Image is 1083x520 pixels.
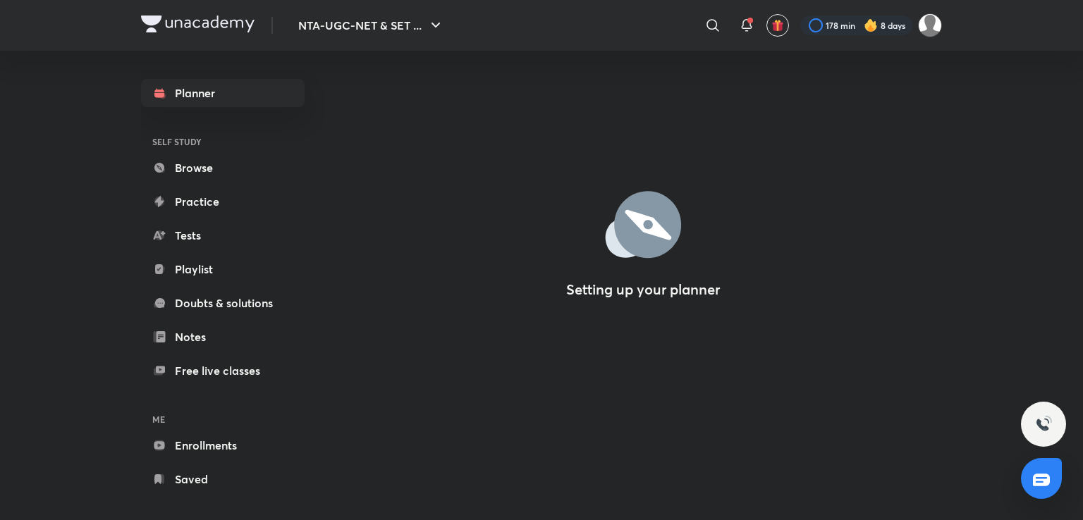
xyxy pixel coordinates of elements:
[141,130,305,154] h6: SELF STUDY
[864,18,878,32] img: streak
[141,255,305,283] a: Playlist
[141,357,305,385] a: Free live classes
[141,289,305,317] a: Doubts & solutions
[141,465,305,493] a: Saved
[141,431,305,459] a: Enrollments
[141,323,305,351] a: Notes
[566,281,720,298] h4: Setting up your planner
[141,16,255,36] a: Company Logo
[918,13,942,37] img: Atia khan
[1035,416,1052,433] img: ttu
[141,187,305,216] a: Practice
[766,14,789,37] button: avatar
[771,19,784,32] img: avatar
[141,407,305,431] h6: ME
[141,221,305,249] a: Tests
[141,16,255,32] img: Company Logo
[290,11,453,39] button: NTA-UGC-NET & SET ...
[141,79,305,107] a: Planner
[141,154,305,182] a: Browse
